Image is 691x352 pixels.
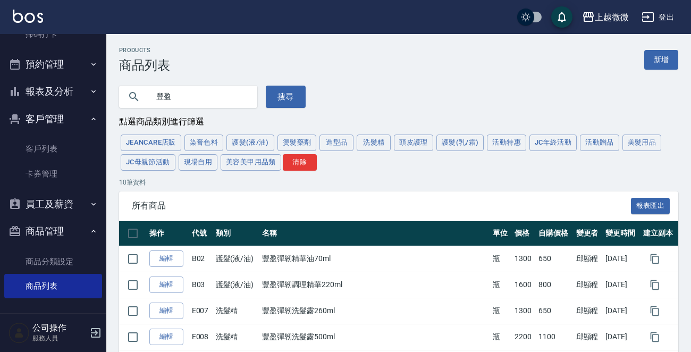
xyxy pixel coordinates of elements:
[529,135,577,151] button: JC年終活動
[357,135,391,151] button: 洗髮精
[574,324,603,350] td: 邱顯程
[603,246,641,272] td: [DATE]
[189,272,213,298] td: B03
[536,298,574,324] td: 650
[213,246,260,272] td: 護髮(液/油)
[121,154,175,171] button: JC母親節活動
[490,298,512,324] td: 瓶
[119,178,678,187] p: 10 筆資料
[259,298,490,324] td: 豐盈彈韌洗髮露260ml
[189,246,213,272] td: B02
[149,329,183,345] a: 編輯
[637,7,678,27] button: 登出
[189,324,213,350] td: E008
[277,135,317,151] button: 燙髮藥劑
[603,272,641,298] td: [DATE]
[631,200,670,210] a: 報表匯出
[32,323,87,333] h5: 公司操作
[4,105,102,133] button: 客戶管理
[226,135,274,151] button: 護髮(液/油)
[4,162,102,186] a: 卡券管理
[119,58,170,73] h3: 商品列表
[622,135,662,151] button: 美髮用品
[512,298,536,324] td: 1300
[4,51,102,78] button: 預約管理
[551,6,572,28] button: save
[283,154,317,171] button: 清除
[132,200,631,211] span: 所有商品
[213,221,260,246] th: 類別
[213,324,260,350] td: 洗髮精
[536,221,574,246] th: 自購價格
[9,322,30,343] img: Person
[221,154,281,171] button: 美容美甲用品類
[13,10,43,23] img: Logo
[644,50,678,70] a: 新增
[490,272,512,298] td: 瓶
[512,272,536,298] td: 1600
[536,246,574,272] td: 650
[179,154,218,171] button: 現場自用
[512,221,536,246] th: 價格
[259,272,490,298] td: 豐盈彈韌調理精華220ml
[189,298,213,324] td: E007
[189,221,213,246] th: 代號
[149,276,183,293] a: 編輯
[603,221,641,246] th: 變更時間
[4,78,102,105] button: 報表及分析
[4,190,102,218] button: 員工及薪資
[578,6,633,28] button: 上越微微
[536,272,574,298] td: 800
[149,250,183,267] a: 編輯
[319,135,353,151] button: 造型品
[631,198,670,214] button: 報表匯出
[487,135,526,151] button: 活動特惠
[4,217,102,245] button: 商品管理
[512,246,536,272] td: 1300
[490,246,512,272] td: 瓶
[574,221,603,246] th: 變更者
[147,221,189,246] th: 操作
[574,298,603,324] td: 邱顯程
[119,47,170,54] h2: Products
[490,324,512,350] td: 瓶
[603,324,641,350] td: [DATE]
[4,137,102,161] a: 客戶列表
[119,116,678,128] div: 點選商品類別進行篩選
[490,221,512,246] th: 單位
[641,221,678,246] th: 建立副本
[436,135,484,151] button: 護髮(乳/霜)
[259,246,490,272] td: 豐盈彈韌精華油70ml
[512,324,536,350] td: 2200
[4,22,102,46] a: 掃碼打卡
[213,298,260,324] td: 洗髮精
[213,272,260,298] td: 護髮(液/油)
[580,135,619,151] button: 活動贈品
[266,86,306,108] button: 搜尋
[259,221,490,246] th: 名稱
[184,135,224,151] button: 染膏色料
[536,324,574,350] td: 1100
[32,333,87,343] p: 服務人員
[149,82,249,111] input: 搜尋關鍵字
[574,272,603,298] td: 邱顯程
[149,303,183,319] a: 編輯
[4,249,102,274] a: 商品分類設定
[259,324,490,350] td: 豐盈彈韌洗髮露500ml
[394,135,433,151] button: 頭皮護理
[603,298,641,324] td: [DATE]
[595,11,629,24] div: 上越微微
[121,135,181,151] button: JeanCare店販
[574,246,603,272] td: 邱顯程
[4,274,102,298] a: 商品列表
